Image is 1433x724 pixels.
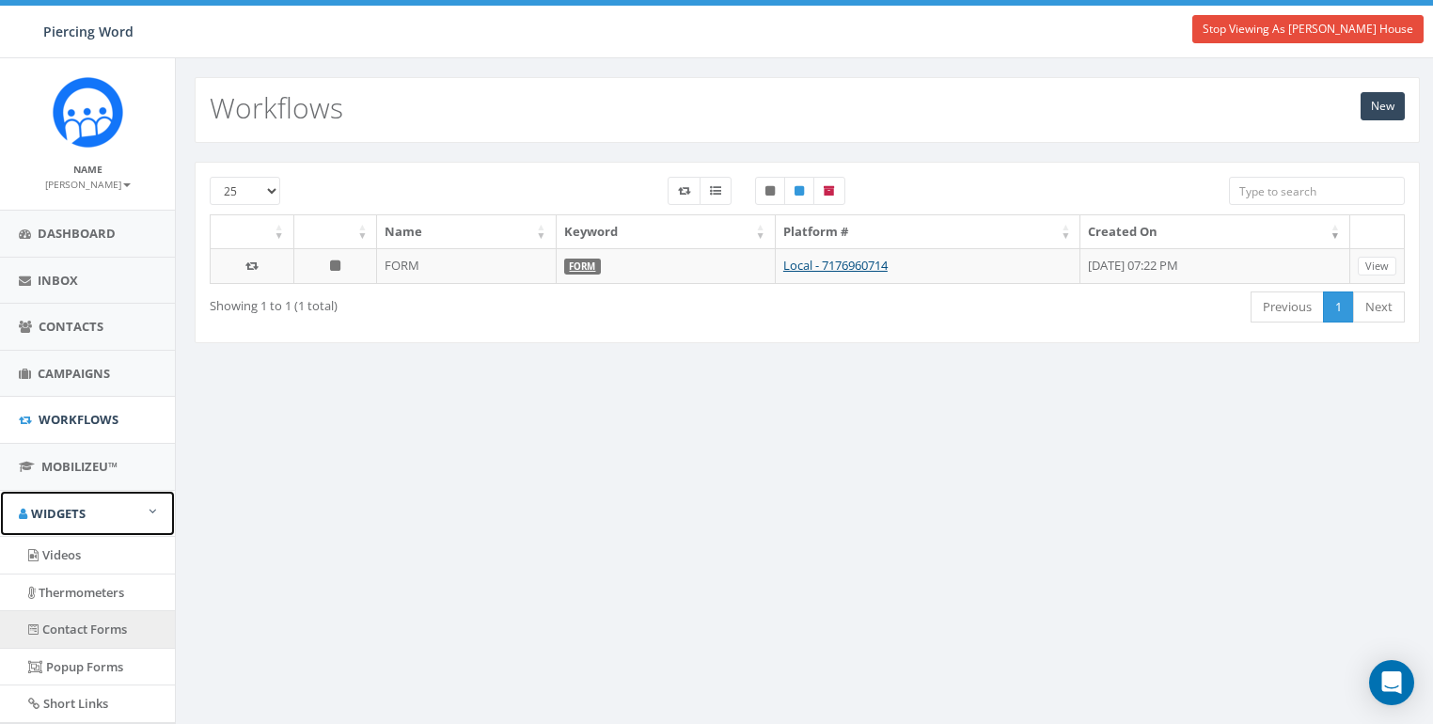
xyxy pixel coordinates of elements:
a: [PERSON_NAME] [45,175,131,192]
span: Piercing Word [43,23,134,40]
th: Keyword: activate to sort column ascending [557,215,776,248]
th: Name: activate to sort column ascending [377,215,556,248]
a: Stop Viewing As [PERSON_NAME] House [1192,15,1424,43]
span: Campaigns [38,365,110,382]
th: : activate to sort column ascending [211,215,294,248]
a: View [1358,257,1396,276]
span: Widgets [31,505,86,522]
a: Previous [1251,291,1324,323]
input: Type to search [1229,177,1405,205]
label: Published [784,177,814,205]
td: [DATE] 07:22 PM [1080,248,1350,284]
label: Workflow [668,177,701,205]
img: Rally_Corp_Icon.png [53,77,123,148]
a: 1 [1323,291,1354,323]
a: New [1361,92,1405,120]
span: Inbox [38,272,78,289]
span: Contacts [39,318,103,335]
th: Platform #: activate to sort column ascending [776,215,1081,248]
label: Archived [813,177,845,205]
i: Unpublished [330,260,340,272]
div: Open Intercom Messenger [1369,660,1414,705]
th: Created On: activate to sort column ascending [1080,215,1350,248]
a: FORM [569,260,595,273]
span: Workflows [39,411,118,428]
small: [PERSON_NAME] [45,178,131,191]
th: : activate to sort column ascending [294,215,378,248]
small: Name [73,163,102,176]
div: Showing 1 to 1 (1 total) [210,290,691,315]
label: Menu [700,177,732,205]
h2: Workflows [210,92,343,123]
a: Next [1353,291,1405,323]
label: Unpublished [755,177,785,205]
span: MobilizeU™ [41,458,118,475]
td: FORM [377,248,556,284]
a: Local - 7176960714 [783,257,888,274]
span: Dashboard [38,225,116,242]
